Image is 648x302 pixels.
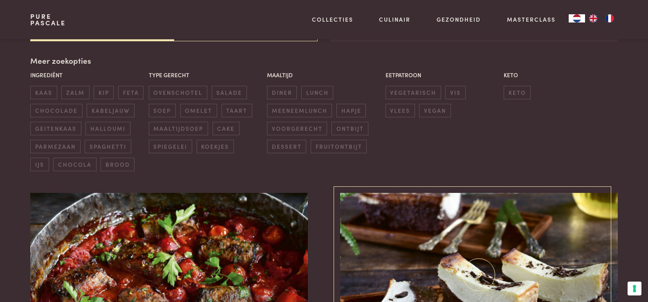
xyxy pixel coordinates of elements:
[601,14,618,22] a: FR
[30,71,144,79] p: Ingrediënt
[222,104,252,117] span: taart
[149,140,192,153] span: spiegelei
[507,15,556,24] a: Masterclass
[180,104,217,117] span: omelet
[386,104,415,117] span: vlees
[336,104,366,117] span: hapje
[267,140,306,153] span: dessert
[267,104,332,117] span: meeneemlunch
[149,86,207,99] span: ovenschotel
[87,104,134,117] span: kabeljauw
[585,14,601,22] a: EN
[569,14,585,22] a: NL
[30,140,80,153] span: parmezaan
[437,15,481,24] a: Gezondheid
[267,86,297,99] span: diner
[386,86,441,99] span: vegetarisch
[569,14,585,22] div: Language
[445,86,465,99] span: vis
[30,122,81,135] span: geitenkaas
[419,104,451,117] span: vegan
[504,86,531,99] span: keto
[30,13,66,26] a: PurePascale
[30,104,82,117] span: chocolade
[332,122,368,135] span: ontbijt
[30,86,57,99] span: kaas
[149,71,263,79] p: Type gerecht
[85,122,130,135] span: halloumi
[212,86,247,99] span: salade
[585,14,618,22] ul: Language list
[197,140,234,153] span: koekjes
[386,71,500,79] p: Eetpatroon
[569,14,618,22] aside: Language selected: Nederlands
[301,86,333,99] span: lunch
[101,158,135,171] span: brood
[628,282,641,295] button: Uw voorkeuren voor toestemming voor trackingtechnologieën
[311,140,367,153] span: fruitontbijt
[149,122,208,135] span: maaltijdsoep
[312,15,353,24] a: Collecties
[85,140,131,153] span: spaghetti
[379,15,410,24] a: Culinair
[267,71,381,79] p: Maaltijd
[53,158,96,171] span: chocola
[149,104,176,117] span: soep
[504,71,618,79] p: Keto
[213,122,240,135] span: cake
[61,86,89,99] span: zalm
[267,122,327,135] span: voorgerecht
[118,86,144,99] span: feta
[30,158,49,171] span: ijs
[94,86,114,99] span: kip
